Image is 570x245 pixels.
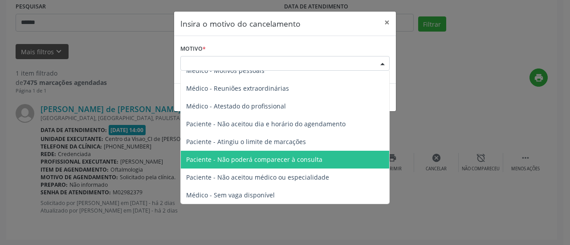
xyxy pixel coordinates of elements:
span: Paciente - Atingiu o limite de marcações [186,137,306,146]
span: Paciente - Não aceitou médico ou especialidade [186,173,329,181]
span: Paciente - Não poderá comparecer à consulta [186,155,322,164]
span: Médico - Atestado do profissional [186,102,286,110]
span: Médico - Sem vaga disponível [186,191,275,199]
span: Médico - Reuniões extraordinárias [186,84,289,92]
h5: Insira o motivo do cancelamento [180,18,301,29]
label: Motivo [180,42,206,56]
button: Close [378,12,396,33]
span: Paciente - Não aceitou dia e horário do agendamento [186,120,346,128]
span: Médico - Motivos pessoais [186,66,265,75]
